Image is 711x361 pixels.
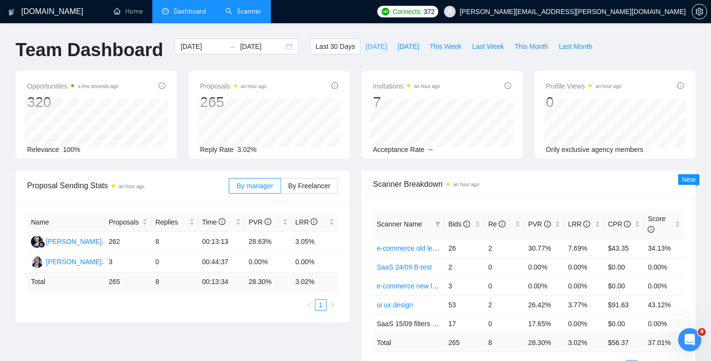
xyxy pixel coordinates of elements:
button: right [326,299,338,311]
span: Scanner Name [377,220,422,228]
button: setting [692,4,707,19]
td: 0.00% [644,314,684,333]
span: info-circle [311,218,317,225]
span: Proposals [200,80,267,92]
a: setting [692,8,707,15]
td: $43.35 [604,239,644,257]
td: 0.00% [245,252,291,272]
a: homeHome [114,7,143,15]
span: info-circle [265,218,271,225]
input: End date [240,41,284,52]
span: Connects: [393,6,422,17]
span: Score [648,215,666,233]
div: 7 [373,93,440,111]
td: 0 [484,257,524,276]
span: info-circle [219,218,225,225]
span: SaaS 15/09 filters change+cover letter change [377,320,516,328]
td: 28.30 % [245,272,291,291]
time: an hour ago [118,184,144,189]
span: 3.02% [237,146,257,153]
td: 17 [444,314,485,333]
a: SaaS 24/09 B-test [377,263,432,271]
td: 0.00% [564,257,604,276]
td: 26 [444,239,485,257]
span: Scanner Breakdown [373,178,684,190]
span: left [306,302,312,308]
li: Next Page [326,299,338,311]
span: New [682,176,696,183]
span: Only exclusive agency members [546,146,644,153]
span: dashboard [162,8,169,15]
span: By Freelancer [288,182,330,190]
iframe: Intercom live chat [678,328,701,351]
td: 0 [151,252,198,272]
div: 320 [27,93,118,111]
div: 265 [200,93,267,111]
td: 0.00% [564,276,604,295]
button: Last Week [467,39,509,54]
td: $0.00 [604,257,644,276]
span: Re [488,220,505,228]
span: info-circle [331,82,338,89]
button: Last Month [553,39,597,54]
span: This Week [430,41,461,52]
td: $91.63 [604,295,644,314]
span: Acceptance Rate [373,146,425,153]
td: 0.00% [564,314,604,333]
span: setting [692,8,707,15]
td: 17.65% [524,314,564,333]
span: LRR [568,220,590,228]
td: 0 [484,314,524,333]
td: 2 [444,257,485,276]
td: 3.05% [292,232,339,252]
td: Total [27,272,105,291]
td: 7.69% [564,239,604,257]
span: info-circle [463,221,470,227]
span: PVR [249,218,271,226]
span: [DATE] [366,41,387,52]
td: 3.77% [564,295,604,314]
li: Previous Page [303,299,315,311]
time: an hour ago [241,84,267,89]
time: an hour ago [414,84,440,89]
span: Dashboard [174,7,206,15]
td: 34.13% [644,239,684,257]
td: 2 [484,295,524,314]
span: info-circle [504,82,511,89]
td: 8 [151,272,198,291]
td: 00:44:37 [198,252,245,272]
span: info-circle [499,221,505,227]
span: info-circle [624,221,631,227]
button: left [303,299,315,311]
th: Name [27,213,105,232]
time: an hour ago [453,182,479,187]
time: a few seconds ago [78,84,118,89]
th: Replies [151,213,198,232]
span: user [446,8,453,15]
img: YH [31,256,43,268]
td: 53 [444,295,485,314]
span: filter [435,221,441,227]
div: [PERSON_NAME] [46,256,102,267]
td: 28.30 % [524,333,564,352]
span: Invitations [373,80,440,92]
span: Time [202,218,225,226]
td: 0.00% [524,276,564,295]
td: 26.42% [524,295,564,314]
span: info-circle [159,82,165,89]
span: Proposals [109,217,140,227]
img: upwork-logo.png [382,8,389,15]
td: 30.77% [524,239,564,257]
td: $0.00 [604,276,644,295]
a: e-commerce old letter 29/09 [377,244,461,252]
time: an hour ago [595,84,621,89]
span: CPR [608,220,631,228]
span: to [228,43,236,50]
img: logo [8,4,15,20]
a: searchScanner [225,7,261,15]
span: Relevance [27,146,59,153]
a: 1 [315,300,326,310]
button: [DATE] [392,39,424,54]
span: info-circle [677,82,684,89]
td: 3 [105,252,151,272]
